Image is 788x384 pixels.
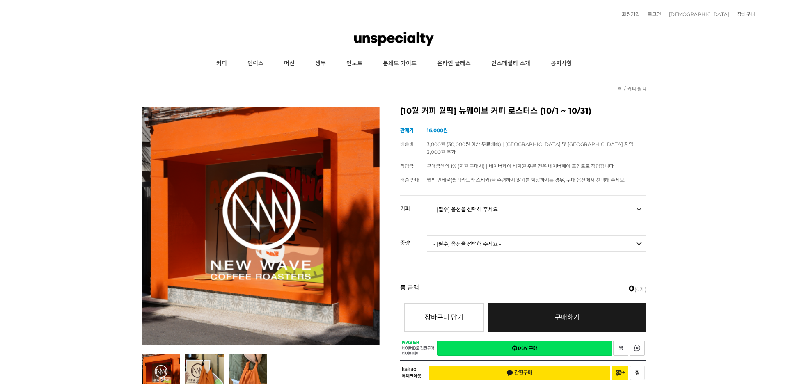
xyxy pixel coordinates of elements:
[354,27,434,51] img: 언스페셜티 몰
[427,163,615,169] span: 구매금액의 1% (회원 구매시) | 네이버페이 비회원 주문 건은 네이버페이 포인트로 적립됩니다.
[635,370,639,376] span: 찜
[427,53,481,74] a: 온라인 클래스
[555,313,580,321] span: 구매하기
[336,53,373,74] a: 언노트
[481,53,541,74] a: 언스페셜티 소개
[400,230,427,249] th: 중량
[427,127,448,133] strong: 16,000원
[402,367,423,379] span: 카카오 톡체크아웃
[142,107,380,345] img: [10월 커피 월픽] 뉴웨이브 커피 로스터스 (10/1 ~ 10/31)
[437,341,612,356] a: 새창
[630,341,645,356] a: 새창
[506,370,533,376] span: 간편구매
[733,12,755,17] a: 장바구니
[616,370,625,376] span: 채널 추가
[373,53,427,74] a: 분쇄도 가이드
[305,53,336,74] a: 생두
[400,163,414,169] span: 적립금
[206,53,237,74] a: 커피
[427,141,633,155] span: 3,000원 (30,000원 이상 무료배송) | [GEOGRAPHIC_DATA] 및 [GEOGRAPHIC_DATA] 지역 3,000원 추가
[404,303,484,332] button: 장바구니 담기
[237,53,274,74] a: 언럭스
[400,177,419,183] span: 배송 안내
[665,12,729,17] a: [DEMOGRAPHIC_DATA]
[618,12,640,17] a: 회원가입
[617,86,622,92] a: 홈
[613,341,628,356] a: 새창
[488,303,646,332] a: 구매하기
[644,12,661,17] a: 로그인
[400,127,414,133] span: 판매가
[541,53,582,74] a: 공지사항
[400,141,414,147] span: 배송비
[612,366,628,380] button: 채널 추가
[400,107,646,115] h2: [10월 커피 월픽] 뉴웨이브 커피 로스터스 (10/1 ~ 10/31)
[429,366,610,380] button: 간편구매
[427,177,625,183] span: 월픽 인쇄물(월픽카드와 스티커)을 수령하지 않기를 희망하시는 경우, 구매 옵션에서 선택해 주세요.
[400,284,419,293] strong: 총 금액
[627,86,646,92] a: 커피 월픽
[629,284,646,293] span: (0개)
[629,283,635,293] em: 0
[274,53,305,74] a: 머신
[630,366,645,380] button: 찜
[400,196,427,215] th: 커피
